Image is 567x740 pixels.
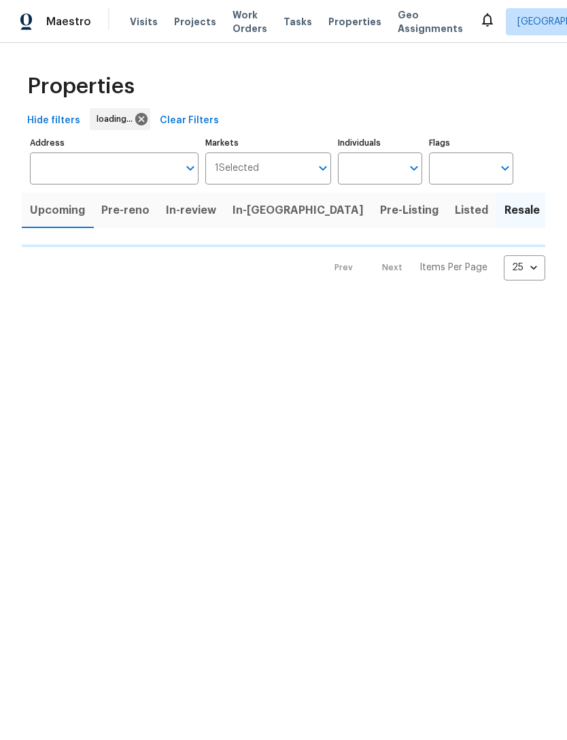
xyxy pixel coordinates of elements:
[405,159,424,178] button: Open
[380,201,439,220] span: Pre-Listing
[429,139,513,147] label: Flags
[27,112,80,129] span: Hide filters
[46,15,91,29] span: Maestro
[283,17,312,27] span: Tasks
[205,139,332,147] label: Markets
[233,8,267,35] span: Work Orders
[130,15,158,29] span: Visits
[30,139,199,147] label: Address
[322,255,545,280] nav: Pagination Navigation
[215,163,259,174] span: 1 Selected
[455,201,488,220] span: Listed
[22,108,86,133] button: Hide filters
[398,8,463,35] span: Geo Assignments
[313,159,332,178] button: Open
[504,201,540,220] span: Resale
[233,201,364,220] span: In-[GEOGRAPHIC_DATA]
[90,108,150,130] div: loading...
[419,261,487,274] p: Items Per Page
[181,159,200,178] button: Open
[504,250,545,285] div: 25
[154,108,224,133] button: Clear Filters
[328,15,381,29] span: Properties
[160,112,219,129] span: Clear Filters
[174,15,216,29] span: Projects
[338,139,422,147] label: Individuals
[166,201,216,220] span: In-review
[30,201,85,220] span: Upcoming
[101,201,150,220] span: Pre-reno
[97,112,138,126] span: loading...
[496,159,515,178] button: Open
[27,80,135,93] span: Properties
